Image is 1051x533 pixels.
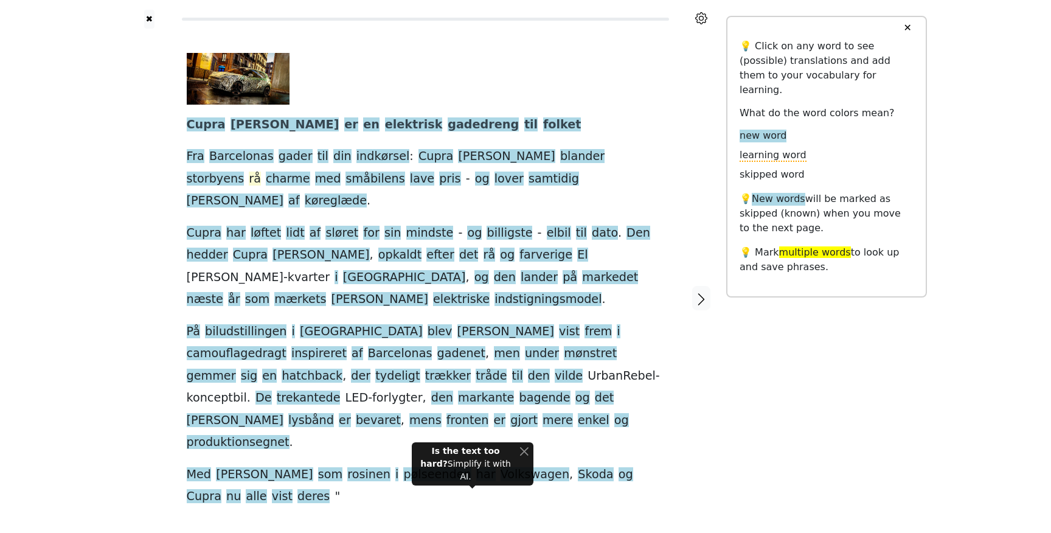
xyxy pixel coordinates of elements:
[339,413,351,428] span: er
[335,270,338,285] span: i
[226,226,246,241] span: har
[448,117,519,133] span: gadedreng
[547,226,571,241] span: elbil
[272,489,293,504] span: vist
[187,369,236,384] span: gemmer
[494,270,516,285] span: den
[363,226,379,241] span: for
[187,270,330,285] span: [PERSON_NAME]-kvarter
[417,445,515,483] div: Simplify it with AI.
[519,445,529,458] button: Close
[418,149,453,164] span: Cupra
[437,346,485,361] span: gadenet
[740,169,805,181] span: skipped word
[370,248,373,263] span: ,
[577,248,588,263] span: El
[485,346,489,361] span: ,
[494,292,602,307] span: indstigningsmodel
[420,446,499,469] strong: Is the text too hard?
[576,226,587,241] span: til
[231,117,339,133] span: [PERSON_NAME]
[246,489,266,504] span: alle
[592,226,618,241] span: dato
[286,226,304,241] span: lidt
[563,270,577,285] span: på
[318,467,342,482] span: som
[335,489,340,504] span: "
[291,346,347,361] span: inspireret
[187,324,200,340] span: På
[512,369,523,384] span: til
[896,17,918,39] button: ✕
[740,130,786,142] span: new word
[233,248,268,263] span: Cupra
[578,413,609,428] span: enkel
[297,489,330,504] span: deres
[543,117,581,133] span: folket
[559,324,580,340] span: vist
[363,117,380,133] span: en
[521,270,558,285] span: lander
[619,467,633,482] span: og
[410,172,434,187] span: lave
[241,369,258,384] span: sig
[458,391,514,406] span: markante
[459,248,479,263] span: det
[406,226,454,241] span: mindste
[384,226,401,241] span: sin
[187,489,221,504] span: Cupra
[426,248,454,263] span: efter
[752,193,805,206] span: New words
[325,226,358,241] span: sløret
[484,248,496,263] span: rå
[345,172,404,187] span: småbilens
[519,391,571,406] span: bagende
[431,391,453,406] span: den
[555,369,583,384] span: vilde
[344,117,358,133] span: er
[251,226,281,241] span: løftet
[187,467,212,482] span: Med
[458,226,462,241] span: -
[487,226,532,241] span: billigste
[740,107,914,119] h6: What do the word colors mean?
[187,413,283,428] span: [PERSON_NAME]
[740,192,914,235] p: 💡 will be marked as skipped (known) when you move to the next page.
[626,226,650,241] span: Den
[494,172,524,187] span: lover
[439,172,460,187] span: pris
[209,149,274,164] span: Barcelonas
[494,413,506,428] span: er
[351,369,370,384] span: der
[305,193,367,209] span: køreglæde
[564,346,617,361] span: mønstret
[282,369,342,384] span: hatchback
[345,391,423,406] span: LED-forlygter
[501,467,569,482] span: Volkswagen
[356,149,410,164] span: indkørsel
[467,226,482,241] span: og
[458,149,555,164] span: [PERSON_NAME]
[529,172,579,187] span: samtidig
[519,248,572,263] span: farverige
[595,391,614,406] span: det
[525,346,559,361] span: under
[187,292,223,307] span: næste
[356,413,401,428] span: bevaret
[475,172,490,187] span: og
[528,369,550,384] span: den
[575,391,590,406] span: og
[187,346,286,361] span: camouflagedragt
[315,172,341,187] span: med
[292,324,295,340] span: i
[375,369,420,384] span: tydeligt
[617,324,620,340] span: i
[226,489,241,504] span: nu
[457,324,554,340] span: [PERSON_NAME]
[310,226,321,241] span: af
[187,193,283,209] span: [PERSON_NAME]
[466,172,470,187] span: -
[333,149,352,164] span: din
[247,391,251,406] span: .
[352,346,363,361] span: af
